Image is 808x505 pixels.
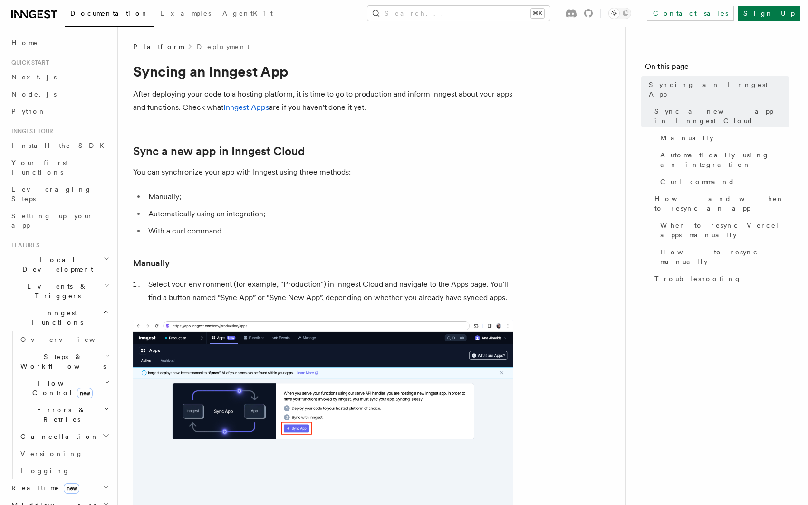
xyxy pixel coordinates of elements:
[8,282,104,301] span: Events & Triggers
[17,432,99,441] span: Cancellation
[8,278,112,304] button: Events & Triggers
[197,42,250,51] a: Deployment
[651,270,789,287] a: Troubleshooting
[17,428,112,445] button: Cancellation
[145,278,513,304] li: Select your environment (for example, "Production") in Inngest Cloud and navigate to the Apps pag...
[133,165,513,179] p: You can synchronize your app with Inngest using three methods:
[133,87,513,114] p: After deploying your code to a hosting platform, it is time to go to production and inform Innges...
[64,483,79,494] span: new
[11,159,68,176] span: Your first Functions
[133,42,183,51] span: Platform
[20,450,83,457] span: Versioning
[17,379,105,398] span: Flow Control
[145,190,513,204] li: Manually;
[11,73,57,81] span: Next.js
[20,336,118,343] span: Overview
[217,3,279,26] a: AgentKit
[77,388,93,398] span: new
[17,348,112,375] button: Steps & Workflows
[11,185,92,203] span: Leveraging Steps
[656,217,789,243] a: When to resync Vercel apps manually
[8,103,112,120] a: Python
[8,137,112,154] a: Install the SDK
[8,127,53,135] span: Inngest tour
[531,9,544,18] kbd: ⌘K
[17,401,112,428] button: Errors & Retries
[223,103,269,112] a: Inngest Apps
[222,10,273,17] span: AgentKit
[8,483,79,493] span: Realtime
[654,194,789,213] span: How and when to resync an app
[145,207,513,221] li: Automatically using an integration;
[660,177,735,186] span: Curl command
[133,145,305,158] a: Sync a new app in Inngest Cloud
[11,142,110,149] span: Install the SDK
[660,221,789,240] span: When to resync Vercel apps manually
[656,146,789,173] a: Automatically using an integration
[20,467,70,475] span: Logging
[660,247,789,266] span: How to resync manually
[8,68,112,86] a: Next.js
[17,445,112,462] a: Versioning
[133,63,513,80] h1: Syncing an Inngest App
[8,304,112,331] button: Inngest Functions
[367,6,550,21] button: Search...⌘K
[645,61,789,76] h4: On this page
[649,80,789,99] span: Syncing an Inngest App
[8,207,112,234] a: Setting up your app
[133,257,170,270] a: Manually
[654,107,789,126] span: Sync a new app in Inngest Cloud
[70,10,149,17] span: Documentation
[17,331,112,348] a: Overview
[8,308,103,327] span: Inngest Functions
[8,34,112,51] a: Home
[656,129,789,146] a: Manually
[17,375,112,401] button: Flow Controlnew
[8,255,104,274] span: Local Development
[8,86,112,103] a: Node.js
[11,212,93,229] span: Setting up your app
[145,224,513,238] li: With a curl command.
[154,3,217,26] a: Examples
[11,90,57,98] span: Node.js
[654,274,741,283] span: Troubleshooting
[11,38,38,48] span: Home
[660,133,713,143] span: Manually
[8,242,39,249] span: Features
[660,150,789,169] span: Automatically using an integration
[8,154,112,181] a: Your first Functions
[651,103,789,129] a: Sync a new app in Inngest Cloud
[656,173,789,190] a: Curl command
[647,6,734,21] a: Contact sales
[65,3,154,27] a: Documentation
[8,251,112,278] button: Local Development
[17,462,112,479] a: Logging
[17,352,106,371] span: Steps & Workflows
[738,6,800,21] a: Sign Up
[8,331,112,479] div: Inngest Functions
[656,243,789,270] a: How to resync manually
[8,479,112,496] button: Realtimenew
[608,8,631,19] button: Toggle dark mode
[11,107,46,115] span: Python
[17,405,103,424] span: Errors & Retries
[8,181,112,207] a: Leveraging Steps
[651,190,789,217] a: How and when to resync an app
[645,76,789,103] a: Syncing an Inngest App
[160,10,211,17] span: Examples
[8,59,49,67] span: Quick start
